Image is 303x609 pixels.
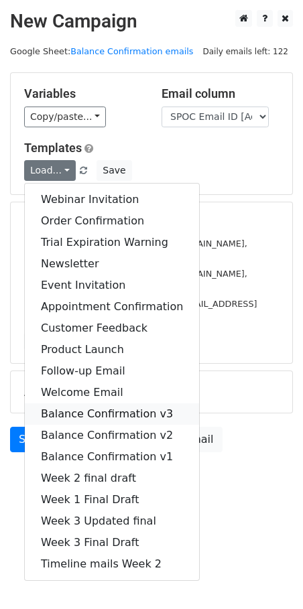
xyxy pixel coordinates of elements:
a: Send [10,427,54,452]
h2: New Campaign [10,10,293,33]
span: Daily emails left: 122 [198,44,293,59]
a: Newsletter [25,253,199,275]
a: Daily emails left: 122 [198,46,293,56]
a: Balance Confirmation v3 [25,403,199,425]
button: Save [97,160,131,181]
a: Templates [24,141,82,155]
small: [PERSON_NAME][EMAIL_ADDRESS][DOMAIN_NAME], [EMAIL_ADDRESS][DOMAIN_NAME] [24,269,247,294]
a: Copy/paste... [24,107,106,127]
a: Welcome Email [25,382,199,403]
a: Balance Confirmation emails [70,46,193,56]
a: Product Launch [25,339,199,360]
a: Week 2 final draft [25,468,199,489]
a: Balance Confirmation v2 [25,425,199,446]
a: Week 1 Final Draft [25,489,199,511]
a: Timeline mails Week 2 [25,553,199,575]
a: Load... [24,160,76,181]
a: Trial Expiration Warning [25,232,199,253]
a: Webinar Invitation [25,189,199,210]
a: Balance Confirmation v1 [25,446,199,468]
a: Customer Feedback [25,318,199,339]
a: Order Confirmation [25,210,199,232]
a: Appointment Confirmation [25,296,199,318]
a: Week 3 Final Draft [25,532,199,553]
a: Event Invitation [25,275,199,296]
small: [PERSON_NAME][EMAIL_ADDRESS][DOMAIN_NAME], [EMAIL_ADDRESS][DOMAIN_NAME] [24,239,247,264]
h5: Email column [162,86,279,101]
a: Follow-up Email [25,360,199,382]
a: Week 3 Updated final [25,511,199,532]
small: Google Sheet: [10,46,193,56]
iframe: Chat Widget [236,545,303,609]
h5: Variables [24,86,141,101]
